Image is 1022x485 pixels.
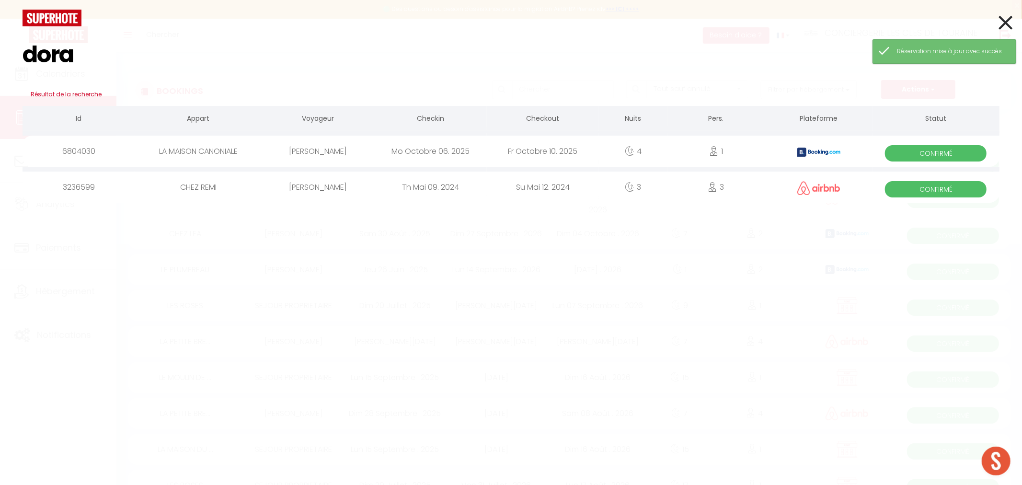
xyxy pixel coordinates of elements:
[667,136,765,167] div: 1
[487,136,599,167] div: Fr Octobre 10. 2025
[797,148,840,157] img: booking2.png
[897,47,1006,56] div: Réservation mise à jour avec succès
[667,106,765,133] th: Pers.
[982,447,1011,475] div: Ouvrir le chat
[797,181,840,195] img: airbnb2.png
[599,106,667,133] th: Nuits
[374,172,486,203] div: Th Mai 09. 2024
[23,106,135,133] th: Id
[487,106,599,133] th: Checkout
[23,10,81,26] img: logo
[374,106,486,133] th: Checkin
[262,136,374,167] div: [PERSON_NAME]
[135,136,262,167] div: LA MAISON CANONIALE
[599,136,667,167] div: 4
[667,172,765,203] div: 3
[23,172,135,203] div: 3236599
[23,83,999,106] h3: Résultat de la recherche
[23,136,135,167] div: 6804030
[487,172,599,203] div: Su Mai 12. 2024
[885,145,987,162] span: Confirmé
[873,106,999,133] th: Statut
[374,136,486,167] div: Mo Octobre 06. 2025
[262,172,374,203] div: [PERSON_NAME]
[135,106,262,133] th: Appart
[765,106,873,133] th: Plateforme
[23,26,999,83] input: Tapez pour rechercher...
[262,106,374,133] th: Voyageur
[885,181,987,197] span: Confirmé
[599,172,667,203] div: 3
[135,172,262,203] div: CHEZ REMI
